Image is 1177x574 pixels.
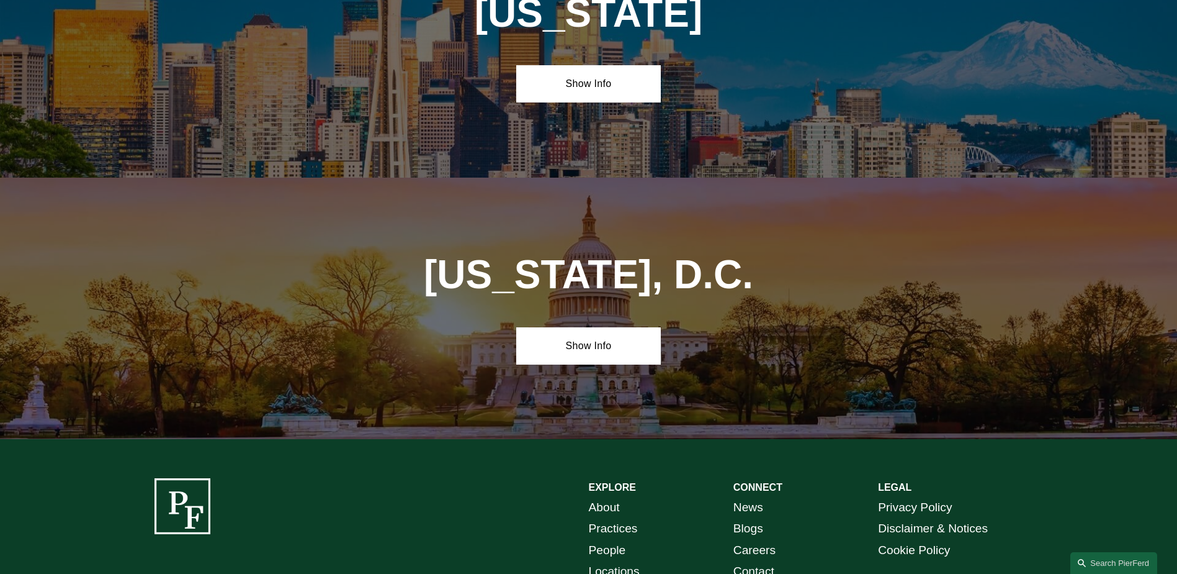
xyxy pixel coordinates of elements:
[589,497,620,519] a: About
[516,65,661,102] a: Show Info
[733,482,782,493] strong: CONNECT
[733,518,763,540] a: Blogs
[372,252,806,298] h1: [US_STATE], D.C.
[878,540,950,562] a: Cookie Policy
[733,497,763,519] a: News
[589,540,626,562] a: People
[878,497,952,519] a: Privacy Policy
[1070,552,1157,574] a: Search this site
[878,482,911,493] strong: LEGAL
[733,540,776,562] a: Careers
[589,518,638,540] a: Practices
[589,482,636,493] strong: EXPLORE
[516,327,661,365] a: Show Info
[878,518,988,540] a: Disclaimer & Notices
